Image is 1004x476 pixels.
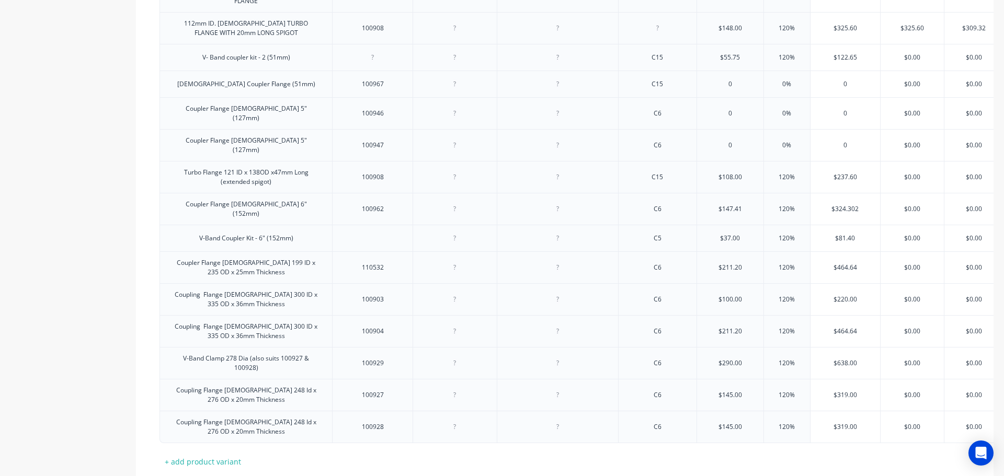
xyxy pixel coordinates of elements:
div: Coupler Flange [DEMOGRAPHIC_DATA] 6" (152mm) [164,198,328,220]
div: C6 [631,261,683,274]
div: 0% [761,71,813,97]
div: Coupler Flange [DEMOGRAPHIC_DATA] 199 ID x 235 OD x 25mm Thickness [164,256,328,279]
div: 100947 [347,138,399,152]
div: $211.20 [697,254,763,281]
div: 0% [761,132,813,158]
div: $0.00 [881,382,944,408]
div: 0% [761,100,813,126]
div: Coupler Flange [DEMOGRAPHIC_DATA] 5" (127mm) [164,134,328,157]
div: C6 [631,107,683,120]
div: 120% [761,254,813,281]
div: Open Intercom Messenger [968,440,994,466]
div: $325.60 [811,15,881,41]
div: + add product variant [159,454,246,470]
div: C6 [631,388,683,402]
div: 112mm ID. [DEMOGRAPHIC_DATA] TURBO FLANGE WITH 20mm LONG SPIGOT [164,17,328,40]
div: 120% [761,196,813,222]
div: C15 [631,170,683,184]
div: 0 [697,100,763,126]
div: $220.00 [811,286,881,312]
div: C6 [631,138,683,152]
div: $147.41 [697,196,763,222]
div: 0 [811,71,881,97]
div: $0.00 [944,44,1004,71]
div: $0.00 [944,414,1004,440]
div: 100962 [347,202,399,216]
div: C5 [631,231,683,245]
div: V-Band Clamp 278 Dia (also suits 100927 & 100928) [164,352,328,375]
div: [DEMOGRAPHIC_DATA] Coupler Flange (51mm) [169,77,324,91]
div: $237.60 [811,164,881,190]
div: $100.00 [697,286,763,312]
div: $0.00 [944,71,1004,97]
div: 120% [761,350,813,376]
div: C6 [631,202,683,216]
div: 120% [761,414,813,440]
div: 100929 [347,356,399,370]
div: $108.00 [697,164,763,190]
div: $0.00 [944,286,1004,312]
div: $81.40 [811,225,881,251]
div: $148.00 [697,15,763,41]
div: 100946 [347,107,399,120]
div: $0.00 [944,100,1004,126]
div: $122.65 [811,44,881,71]
div: $0.00 [881,225,944,251]
div: C6 [631,293,683,306]
div: $325.60 [881,15,944,41]
div: C6 [631,420,683,434]
div: $464.64 [811,254,881,281]
div: $145.00 [697,382,763,408]
div: $0.00 [881,44,944,71]
div: $0.00 [944,196,1004,222]
div: 0 [697,71,763,97]
div: $0.00 [944,254,1004,281]
div: $0.00 [881,254,944,281]
div: Coupling Flange [DEMOGRAPHIC_DATA] 248 Id x 276 OD x 20mm Thickness [164,384,328,407]
div: 0 [811,100,881,126]
div: $0.00 [881,318,944,344]
div: 100908 [347,170,399,184]
div: 120% [761,318,813,344]
div: Coupling Flange [DEMOGRAPHIC_DATA] 300 ID x 335 OD x 36mm Thickness [164,320,328,343]
div: $309.32 [944,15,1004,41]
div: $211.20 [697,318,763,344]
div: Coupling Flange [DEMOGRAPHIC_DATA] 248 Id x 276 OD x 20mm Thickness [164,415,328,438]
div: $0.00 [881,196,944,222]
div: C6 [631,324,683,338]
div: 120% [761,286,813,312]
div: $0.00 [944,164,1004,190]
div: $290.00 [697,350,763,376]
div: 120% [761,382,813,408]
div: Coupler Flange [DEMOGRAPHIC_DATA] 5" (127mm) [164,102,328,125]
div: $55.75 [697,44,763,71]
div: 100904 [347,324,399,338]
div: $0.00 [944,318,1004,344]
div: 120% [761,225,813,251]
div: $464.64 [811,318,881,344]
div: $37.00 [697,225,763,251]
div: $0.00 [944,225,1004,251]
div: 120% [761,164,813,190]
div: $0.00 [881,164,944,190]
div: $0.00 [944,132,1004,158]
div: C15 [631,51,683,64]
div: $319.00 [811,382,881,408]
div: V-Band Coupler Kit - 6" (152mm) [191,231,302,245]
div: C6 [631,356,683,370]
div: Turbo Flange 121 ID x 138OD x47mm Long (extended spigot) [164,166,328,189]
div: $324.302 [811,196,881,222]
div: 100903 [347,293,399,306]
div: $0.00 [881,132,944,158]
div: $0.00 [944,382,1004,408]
div: C15 [631,77,683,91]
div: 110532 [347,261,399,274]
div: 0 [697,132,763,158]
div: 100967 [347,77,399,91]
div: 100927 [347,388,399,402]
div: 100908 [347,21,399,35]
div: $0.00 [881,71,944,97]
div: 120% [761,15,813,41]
div: $319.00 [811,414,881,440]
div: V- Band coupler kit - 2 (51mm) [194,51,299,64]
